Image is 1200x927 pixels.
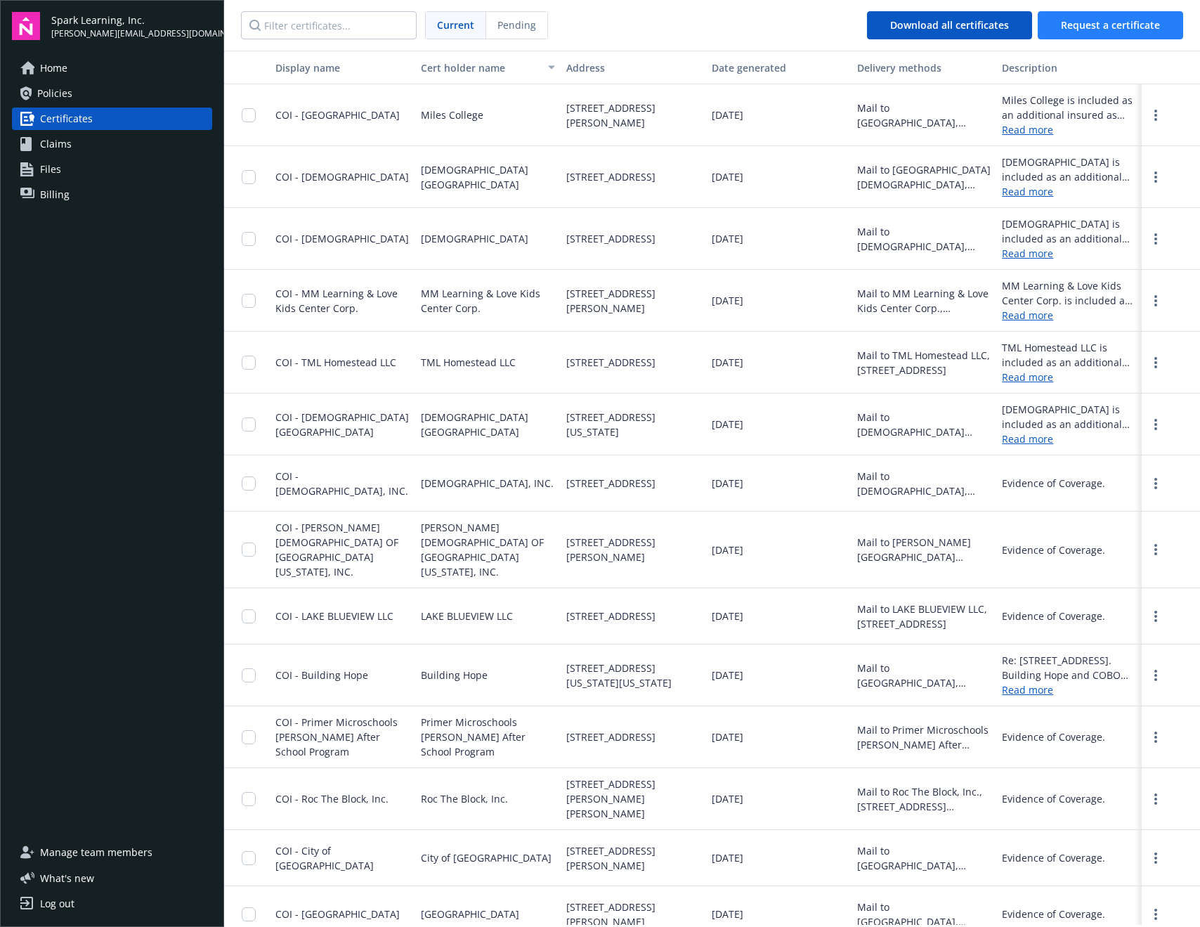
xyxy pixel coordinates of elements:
span: [DATE] [712,668,743,682]
span: MM Learning & Love Kids Center Corp. [421,286,555,316]
span: [STREET_ADDRESS][US_STATE] [566,410,700,439]
div: [DEMOGRAPHIC_DATA] is included as an additional insured as required by a written contract with re... [1002,155,1136,184]
span: COI - [GEOGRAPHIC_DATA] [275,108,400,122]
span: COI - MM Learning & Love Kids Center Corp. [275,287,398,315]
button: Request a certificate [1038,11,1183,39]
div: Evidence of Coverage. [1002,791,1105,806]
span: Current [437,18,474,32]
button: Download all certificates [867,11,1032,39]
input: Toggle Row Selected [242,792,256,806]
a: Read more [1002,308,1136,323]
a: Billing [12,183,212,206]
button: Description [996,51,1142,84]
div: Evidence of Coverage. [1002,730,1105,744]
div: Mail to [DEMOGRAPHIC_DATA], [STREET_ADDRESS] [857,224,991,254]
button: Date generated [706,51,852,84]
input: Toggle Row Selected [242,170,256,184]
a: more [1147,791,1164,808]
div: Mail to LAKE BLUEVIEW LLC, [STREET_ADDRESS] [857,602,991,631]
span: [DATE] [712,355,743,370]
span: [DEMOGRAPHIC_DATA], INC. [421,476,554,491]
input: Toggle Row Selected [242,609,256,623]
button: Spark Learning, Inc.[PERSON_NAME][EMAIL_ADDRESS][DOMAIN_NAME] [51,12,212,40]
span: [DATE] [712,609,743,623]
a: more [1147,107,1164,124]
a: Manage team members [12,841,212,864]
span: Download all certificates [890,18,1009,32]
span: Policies [37,82,72,105]
a: Read more [1002,184,1136,199]
a: Claims [12,133,212,155]
div: Cert holder name [421,60,540,75]
div: Display name [275,60,410,75]
span: [STREET_ADDRESS][PERSON_NAME][PERSON_NAME] [566,777,700,821]
button: What's new [12,871,117,886]
span: [DATE] [712,169,743,184]
div: Evidence of Coverage. [1002,609,1105,623]
span: Files [40,158,61,181]
div: Description [1002,60,1136,75]
span: COI - Building Hope [275,668,368,682]
span: COI - LAKE BLUEVIEW LLC [275,609,393,623]
button: Cert holder name [415,51,561,84]
span: [STREET_ADDRESS] [566,355,656,370]
div: Mail to [PERSON_NAME][GEOGRAPHIC_DATA][DEMOGRAPHIC_DATA][DEMOGRAPHIC_DATA][US_STATE], INC., [STRE... [857,535,991,564]
span: COI - TML Homestead LLC [275,356,396,369]
span: [DATE] [712,543,743,557]
a: Read more [1002,122,1136,137]
a: Certificates [12,108,212,130]
span: TML Homestead LLC [421,355,516,370]
span: Certificates [40,108,93,130]
span: [STREET_ADDRESS] [566,730,656,744]
div: Mail to [GEOGRAPHIC_DATA], [STREET_ADDRESS][US_STATE][US_STATE] [857,661,991,690]
div: Mail to [GEOGRAPHIC_DATA], [STREET_ADDRESS][PERSON_NAME] [857,101,991,130]
span: [STREET_ADDRESS] [566,609,656,623]
div: Miles College is included as an additional insured as required by a written contract with respect... [1002,93,1136,122]
a: more [1147,729,1164,746]
a: Read more [1002,246,1136,261]
span: Request a certificate [1061,18,1160,32]
a: more [1147,231,1164,247]
span: Roc The Block, Inc. [421,791,508,806]
span: [PERSON_NAME] [DEMOGRAPHIC_DATA] OF [GEOGRAPHIC_DATA][US_STATE], INC. [421,520,555,579]
span: COI - City of [GEOGRAPHIC_DATA] [275,844,374,872]
a: more [1147,608,1164,625]
span: COI - [GEOGRAPHIC_DATA] [275,907,400,921]
input: Toggle Row Selected [242,356,256,370]
span: Miles College [421,108,483,122]
div: Mail to [GEOGRAPHIC_DATA][DEMOGRAPHIC_DATA], [STREET_ADDRESS] [857,162,991,192]
span: [STREET_ADDRESS][PERSON_NAME] [566,101,700,130]
div: Mail to MM Learning & Love Kids Center Corp., [STREET_ADDRESS][PERSON_NAME] [857,286,991,316]
div: [DEMOGRAPHIC_DATA] is included as an additional insured as required by a written contract with re... [1002,216,1136,246]
button: Delivery methods [852,51,997,84]
span: Home [40,57,67,79]
input: Toggle Row Selected [242,294,256,308]
span: What ' s new [40,871,94,886]
span: COI - [DEMOGRAPHIC_DATA] [275,232,409,245]
span: Pending [486,12,547,39]
span: COI - [PERSON_NAME] [DEMOGRAPHIC_DATA] OF [GEOGRAPHIC_DATA] [US_STATE], INC. [275,521,398,578]
span: COI - [DEMOGRAPHIC_DATA] [275,170,409,183]
span: [DATE] [712,417,743,432]
span: [STREET_ADDRESS][US_STATE][US_STATE] [566,661,700,690]
span: [STREET_ADDRESS] [566,476,656,491]
div: Mail to TML Homestead LLC, [STREET_ADDRESS] [857,348,991,377]
span: [DEMOGRAPHIC_DATA][GEOGRAPHIC_DATA] [421,410,555,439]
div: Evidence of Coverage. [1002,543,1105,557]
input: Toggle Row Selected [242,730,256,744]
span: Manage team members [40,841,152,864]
a: more [1147,541,1164,558]
a: Home [12,57,212,79]
div: Evidence of Coverage. [1002,850,1105,865]
a: more [1147,850,1164,867]
div: Mail to [DEMOGRAPHIC_DATA][GEOGRAPHIC_DATA], [STREET_ADDRESS][US_STATE] [857,410,991,439]
div: Delivery methods [857,60,991,75]
input: Toggle Row Selected [242,907,256,921]
span: [STREET_ADDRESS][PERSON_NAME] [566,286,700,316]
div: Address [566,60,700,75]
input: Toggle Row Selected [242,543,256,557]
span: [DATE] [712,907,743,921]
span: [DEMOGRAPHIC_DATA][GEOGRAPHIC_DATA] [421,162,555,192]
div: Mail to [GEOGRAPHIC_DATA], [STREET_ADDRESS][PERSON_NAME] [857,843,991,873]
div: Mail to [DEMOGRAPHIC_DATA], INC., [STREET_ADDRESS] [857,469,991,498]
